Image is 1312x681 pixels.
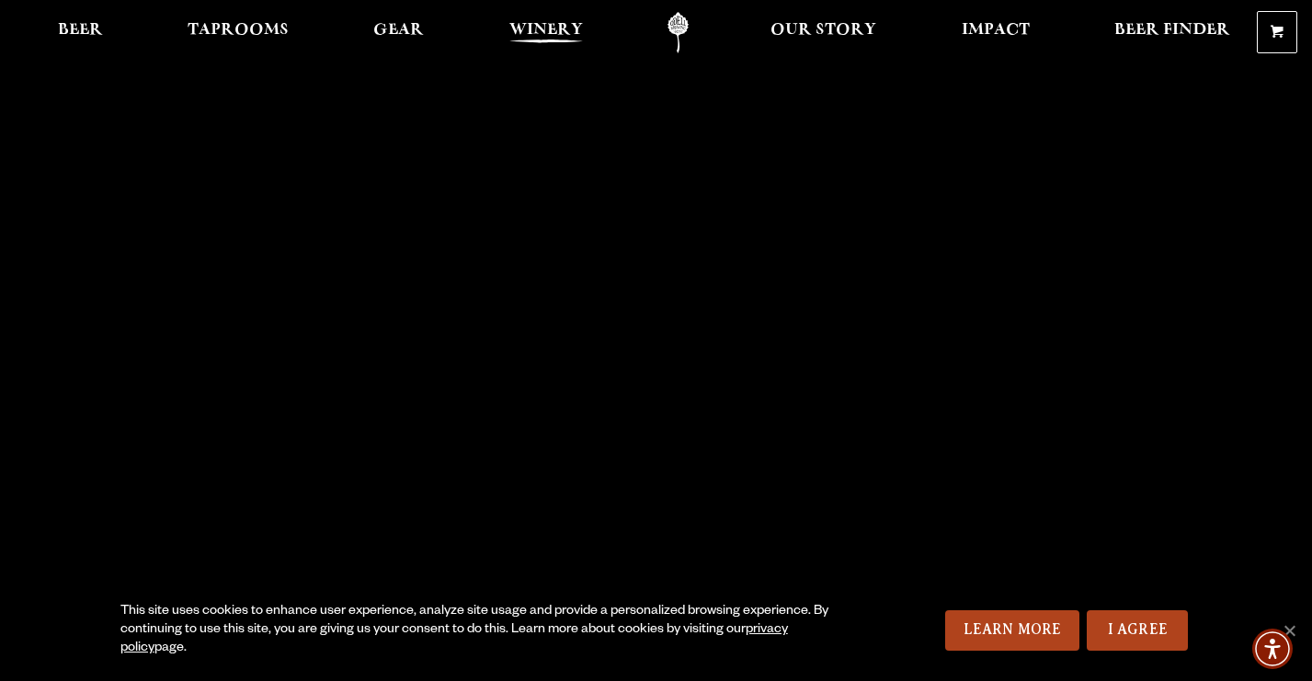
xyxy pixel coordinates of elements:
[58,23,103,38] span: Beer
[509,23,583,38] span: Winery
[1252,629,1293,669] div: Accessibility Menu
[188,23,289,38] span: Taprooms
[945,610,1080,651] a: Learn More
[950,12,1042,53] a: Impact
[46,12,115,53] a: Beer
[361,12,436,53] a: Gear
[497,12,595,53] a: Winery
[962,23,1030,38] span: Impact
[120,623,788,656] a: privacy policy
[770,23,876,38] span: Our Story
[1114,23,1230,38] span: Beer Finder
[1087,610,1188,651] a: I Agree
[120,603,852,658] div: This site uses cookies to enhance user experience, analyze site usage and provide a personalized ...
[644,12,713,53] a: Odell Home
[176,12,301,53] a: Taprooms
[1102,12,1242,53] a: Beer Finder
[373,23,424,38] span: Gear
[759,12,888,53] a: Our Story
